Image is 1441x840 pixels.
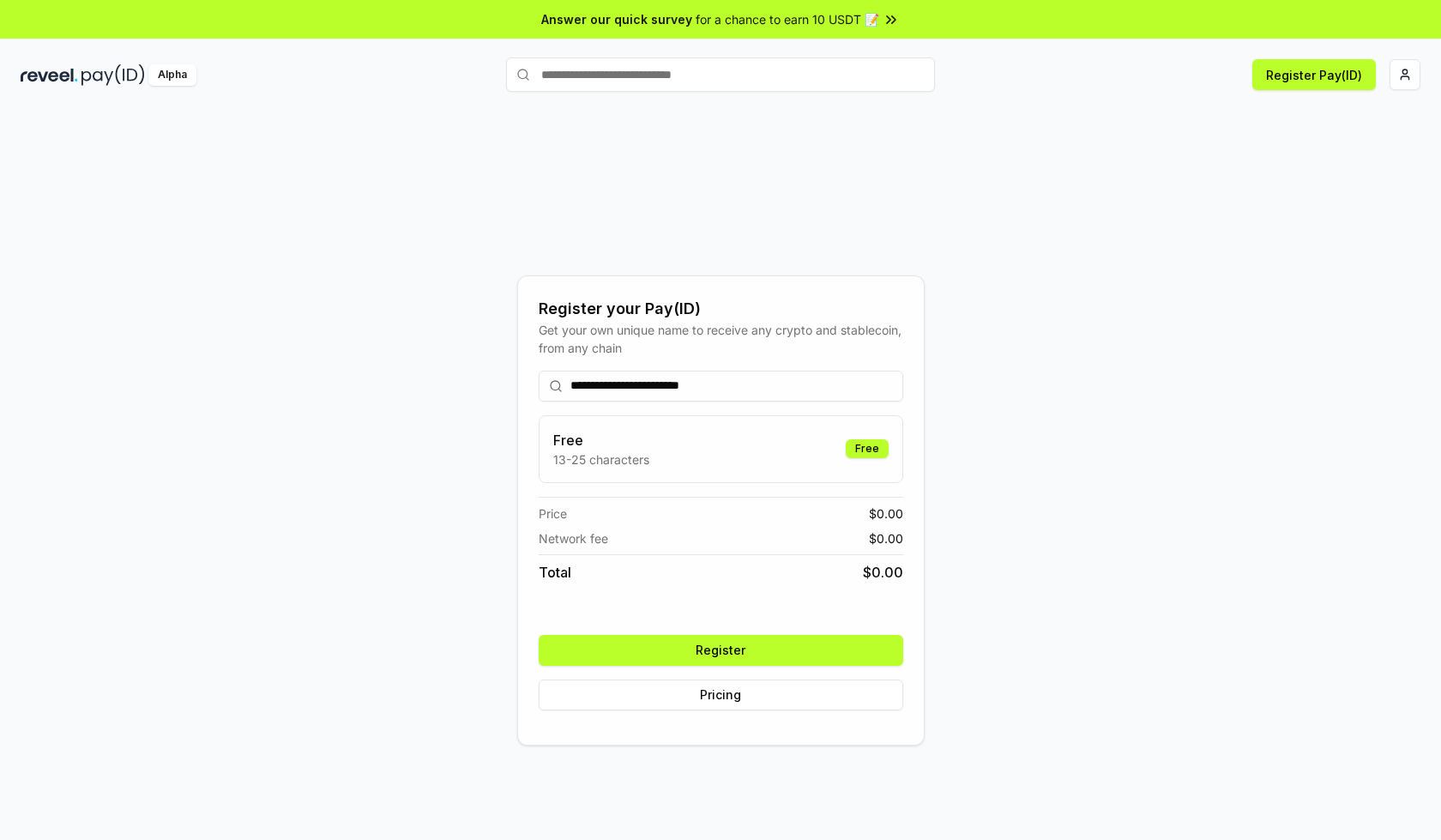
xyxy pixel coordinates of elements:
span: Total [539,562,571,583]
span: Price [539,505,567,523]
div: Free [846,439,889,458]
span: for a chance to earn 10 USDT 📝 [696,10,879,28]
div: Alpha [148,64,196,86]
button: Pricing [539,680,903,710]
div: Register your Pay(ID) [539,297,903,321]
img: pay_id [81,64,145,86]
span: Answer our quick survey [541,10,692,28]
span: $ 0.00 [869,529,903,547]
span: $ 0.00 [863,562,903,583]
button: Register [539,635,903,666]
img: reveel_dark [21,64,78,86]
button: Register Pay(ID) [1252,59,1376,90]
p: 13-25 characters [553,450,649,468]
h3: Free [553,430,649,450]
span: Network fee [539,529,608,547]
span: $ 0.00 [869,505,903,523]
div: Get your own unique name to receive any crypto and stablecoin, from any chain [539,321,903,357]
